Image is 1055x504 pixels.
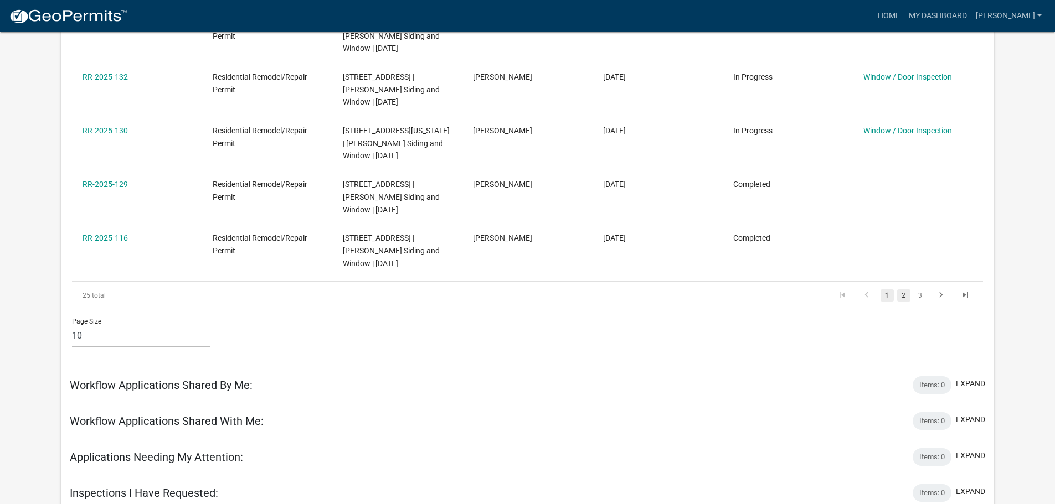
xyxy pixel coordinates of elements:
[213,233,307,255] span: Residential Remodel/Repair Permit
[913,376,951,394] div: Items: 0
[733,180,770,189] span: Completed
[70,450,243,464] h5: Applications Needing My Attention:
[913,412,951,430] div: Items: 0
[213,180,307,201] span: Residential Remodel/Repair Permit
[863,126,952,135] a: Window / Door Inspection
[914,289,927,302] a: 3
[603,180,626,189] span: 07/24/2025
[956,378,985,389] button: expand
[83,233,128,242] a: RR-2025-116
[83,180,128,189] a: RR-2025-129
[83,126,128,135] a: RR-2025-130
[913,484,951,502] div: Items: 0
[897,289,910,302] a: 2
[343,233,440,268] span: 326 HIGHLAND AVE S | Schmidt Siding and Window | 07/15/2025
[213,126,307,148] span: Residential Remodel/Repair Permit
[473,180,532,189] span: Jenna Krogh
[832,289,853,302] a: go to first page
[343,72,440,107] span: 920 GARDEN ST N | Schmidt Siding and Window | 07/29/2025
[213,72,307,94] span: Residential Remodel/Repair Permit
[343,126,450,160] span: 503 WASHINGTON ST N | Schmidt Siding and Window | 07/28/2025
[930,289,951,302] a: go to next page
[904,6,971,27] a: My Dashboard
[733,72,773,81] span: In Progress
[956,486,985,497] button: expand
[881,289,894,302] a: 1
[733,126,773,135] span: In Progress
[879,286,896,305] li: page 1
[603,126,626,135] span: 07/24/2025
[343,180,440,214] span: 1121 JEFFERSON ST S | Schmidt Siding and Window | 07/25/2025
[603,72,626,81] span: 07/25/2025
[971,6,1046,27] a: [PERSON_NAME]
[343,19,440,53] span: 1118 1ST ST N | Schmidt Siding and Window | 08/14/2025
[473,72,532,81] span: Jenna Krogh
[473,233,532,242] span: Jenna Krogh
[856,289,877,302] a: go to previous page
[70,486,218,500] h5: Inspections I Have Requested:
[603,233,626,242] span: 07/11/2025
[83,72,128,81] a: RR-2025-132
[912,286,929,305] li: page 3
[70,378,253,392] h5: Workflow Applications Shared By Me:
[896,286,912,305] li: page 2
[70,414,264,428] h5: Workflow Applications Shared With Me:
[72,282,252,309] div: 25 total
[863,72,952,81] a: Window / Door Inspection
[956,450,985,461] button: expand
[873,6,904,27] a: Home
[955,289,976,302] a: go to last page
[733,233,770,242] span: Completed
[956,414,985,425] button: expand
[473,126,532,135] span: Jenna Krogh
[913,448,951,466] div: Items: 0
